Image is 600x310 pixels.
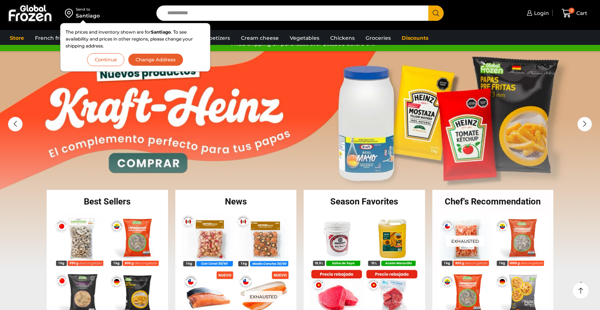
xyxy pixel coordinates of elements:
[577,117,592,131] div: Next slide
[366,35,391,41] font: Groceries
[8,117,23,131] div: Previous slide
[198,31,234,45] a: Appetizers
[402,35,428,41] font: Discounts
[534,10,549,16] font: Login
[237,31,283,45] a: Cream cheese
[290,35,319,41] font: Vegetables
[35,35,67,41] font: French fries
[330,196,398,207] font: Season Favorites
[202,35,230,41] font: Appetizers
[87,53,124,66] button: Continue
[65,7,76,19] img: address-field-icon.svg
[76,7,90,12] font: Send to
[136,57,175,62] font: Change Address
[66,29,193,49] font: . To see availability and prices in other regions, please change your shipping address.
[84,196,130,207] font: Best Sellers
[31,31,70,45] a: French fries
[10,35,24,41] font: Store
[556,5,593,22] a: 0 Cart
[6,31,28,45] a: Store
[445,196,541,207] font: Chef's Recommendation
[428,5,444,21] button: Search button
[451,238,479,244] font: Exhausted
[330,35,355,41] font: Chickens
[570,8,573,12] font: 0
[362,31,394,45] a: Groceries
[76,12,100,19] font: Santiago
[241,35,279,41] font: Cream cheese
[66,29,151,35] font: The prices and inventory shown are for
[249,294,277,299] font: Exhausted
[95,57,117,62] font: Continue
[286,31,323,45] a: Vegetables
[525,6,549,20] a: Login
[398,31,432,45] a: Discounts
[327,31,358,45] a: Chickens
[225,196,247,207] font: News
[576,10,587,16] font: Cart
[151,29,171,35] font: Santiago
[128,53,183,66] button: Change Address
